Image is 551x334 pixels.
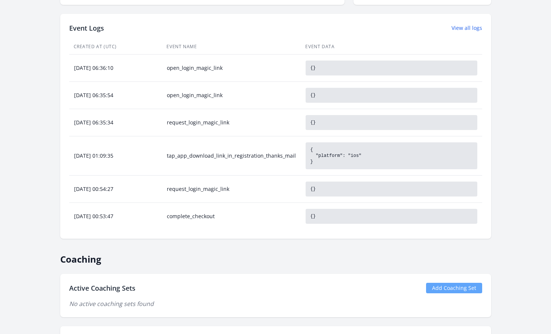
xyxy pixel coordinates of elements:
div: request_login_magic_link [162,119,300,126]
pre: {} [306,182,477,197]
div: [DATE] 06:35:54 [70,92,162,99]
div: [DATE] 06:36:10 [70,64,162,72]
th: Event Data [301,39,482,55]
div: [DATE] 00:54:27 [70,185,162,193]
th: Event Name [162,39,301,55]
div: [DATE] 01:09:35 [70,152,162,160]
p: No active coaching sets found [69,299,482,308]
pre: {} [306,61,477,75]
a: Add Coaching Set [426,283,482,293]
pre: {} [306,209,477,224]
pre: { "platform": "ios" } [306,142,477,169]
div: [DATE] 00:53:47 [70,213,162,220]
a: View all logs [451,24,482,32]
div: request_login_magic_link [162,185,300,193]
div: open_login_magic_link [162,64,300,72]
h2: Coaching [60,248,491,265]
h2: Event Logs [69,23,104,33]
div: complete_checkout [162,213,300,220]
pre: {} [306,88,477,103]
div: [DATE] 06:35:34 [70,119,162,126]
th: Created At (UTC) [69,39,162,55]
h2: Active Coaching Sets [69,283,135,293]
div: open_login_magic_link [162,92,300,99]
div: tap_app_download_link_in_registration_thanks_mail [162,152,300,160]
pre: {} [306,115,477,130]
